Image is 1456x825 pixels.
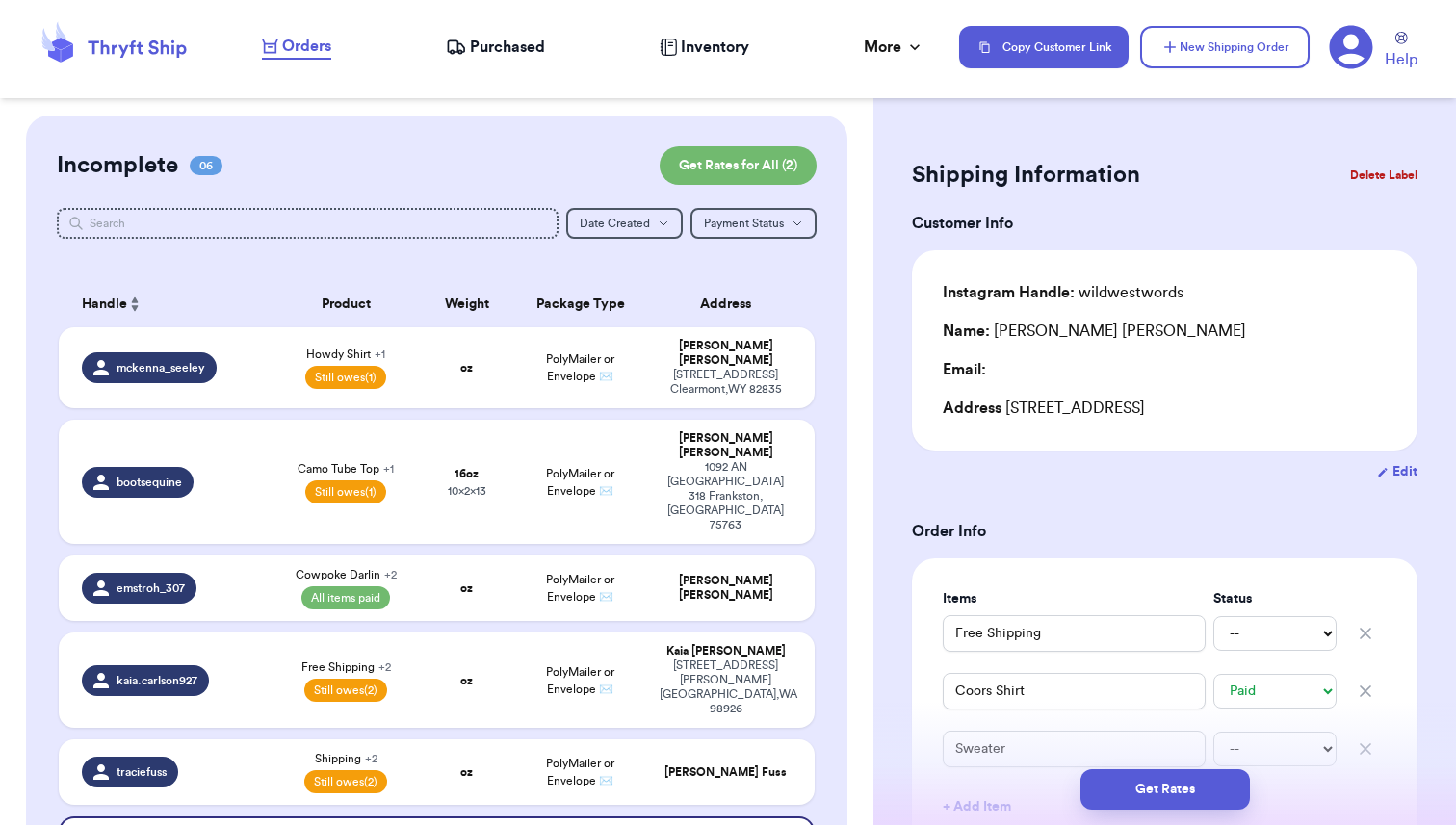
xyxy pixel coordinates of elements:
th: Weight [422,281,512,327]
span: Inventory [681,36,749,59]
span: PolyMailer or Envelope ✉️ [546,353,614,382]
button: New Shipping Order [1140,26,1310,68]
span: emstroh_307 [117,580,185,596]
span: mckenna_seeley [117,360,205,375]
span: bootsequine [117,475,182,490]
span: Howdy Shirt [306,347,385,362]
span: Still owes (1) [305,480,386,503]
span: Still owes (1) [305,366,386,389]
span: Shipping [315,751,377,766]
div: [PERSON_NAME] Fuss [660,765,792,780]
h3: Customer Info [912,212,1417,235]
span: Date Created [580,218,650,229]
th: Product [271,281,422,327]
span: Still owes (2) [304,770,387,793]
div: wildwestwords [943,281,1183,304]
span: Cowpoke Darlin [296,567,397,582]
th: Package Type [512,281,648,327]
a: Orders [262,35,331,60]
span: PolyMailer or Envelope ✉️ [546,468,614,497]
span: Name: [943,323,990,339]
span: Help [1385,48,1417,71]
label: Status [1213,589,1337,608]
span: Camo Tube Top [298,461,394,477]
span: All items paid [301,586,390,609]
span: Purchased [470,36,545,59]
button: Date Created [566,208,683,239]
span: Orders [282,35,331,58]
div: [STREET_ADDRESS] [943,397,1387,420]
div: [STREET_ADDRESS] Clearmont , WY 82835 [660,368,792,397]
h2: Shipping Information [912,160,1140,191]
span: + 1 [383,463,394,475]
h3: Order Info [912,520,1417,543]
button: Get Rates for All (2) [660,146,817,185]
span: PolyMailer or Envelope ✉️ [546,758,614,786]
button: Delete Label [1342,154,1425,196]
span: + 2 [384,569,397,580]
input: Search [57,208,559,239]
strong: oz [460,766,473,778]
span: + 1 [375,348,385,360]
button: Get Rates [1080,769,1250,810]
a: Help [1385,32,1417,71]
h2: Incomplete [57,150,178,181]
strong: oz [460,362,473,374]
span: Email: [943,362,986,377]
strong: oz [460,582,473,594]
span: Handle [82,295,127,315]
div: 1092 AN [GEOGRAPHIC_DATA] 318 Frankston , [GEOGRAPHIC_DATA] 75763 [660,460,792,532]
div: [STREET_ADDRESS][PERSON_NAME] [GEOGRAPHIC_DATA] , WA 98926 [660,658,792,716]
span: + 2 [365,753,377,764]
a: Inventory [660,36,749,59]
strong: 16 oz [455,468,479,479]
button: Payment Status [690,208,817,239]
span: Instagram Handle: [943,285,1075,300]
span: Still owes (2) [304,679,387,702]
span: traciefuss [117,764,167,780]
span: kaia.carlson927 [117,673,197,688]
button: Copy Customer Link [959,26,1129,68]
button: Edit [1377,462,1417,481]
a: Purchased [446,36,545,59]
th: Address [648,281,815,327]
span: 06 [190,156,222,175]
span: 10 x 2 x 13 [448,485,486,497]
button: Sort ascending [127,293,143,316]
span: PolyMailer or Envelope ✉️ [546,666,614,695]
div: More [864,36,924,59]
div: [PERSON_NAME] [PERSON_NAME] [660,339,792,368]
span: Payment Status [704,218,784,229]
span: Free Shipping [301,659,391,675]
div: [PERSON_NAME] [PERSON_NAME] [660,431,792,460]
div: Kaia [PERSON_NAME] [660,644,792,658]
div: [PERSON_NAME] [PERSON_NAME] [660,574,792,603]
div: [PERSON_NAME] [PERSON_NAME] [943,320,1246,343]
strong: oz [460,675,473,686]
span: PolyMailer or Envelope ✉️ [546,574,614,603]
label: Items [943,589,1206,608]
span: + 2 [378,661,391,673]
span: Address [943,400,1001,416]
